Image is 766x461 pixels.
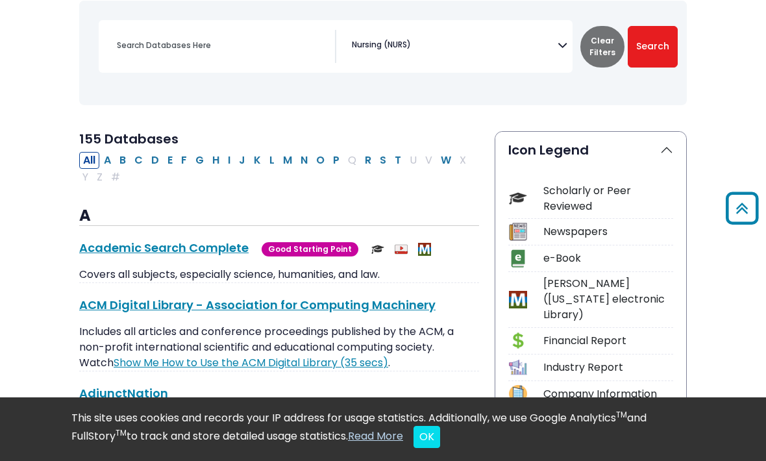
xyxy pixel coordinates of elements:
[79,297,436,313] a: ACM Digital Library - Association for Computing Machinery
[79,385,168,401] a: AdjunctNation
[224,152,234,169] button: Filter Results I
[543,360,673,375] div: Industry Report
[130,152,147,169] button: Filter Results C
[262,242,358,257] span: Good Starting Point
[616,409,627,420] sup: TM
[250,152,265,169] button: Filter Results K
[543,183,673,214] div: Scholarly or Peer Reviewed
[721,198,763,219] a: Back to Top
[509,190,526,207] img: Icon Scholarly or Peer Reviewed
[79,130,179,148] span: 155 Databases
[347,39,411,51] li: Nursing (NURS)
[235,152,249,169] button: Filter Results J
[79,1,687,105] nav: Search filters
[580,26,624,68] button: Clear Filters
[109,36,335,55] input: Search database by title or keyword
[543,333,673,349] div: Financial Report
[376,152,390,169] button: Filter Results S
[509,332,526,349] img: Icon Financial Report
[297,152,312,169] button: Filter Results N
[348,429,403,443] a: Read More
[543,251,673,266] div: e-Book
[509,223,526,240] img: Icon Newspapers
[79,240,249,256] a: Academic Search Complete
[312,152,328,169] button: Filter Results O
[177,152,191,169] button: Filter Results F
[509,385,526,403] img: Icon Company Information
[361,152,375,169] button: Filter Results R
[79,153,471,184] div: Alpha-list to filter by first letter of database name
[329,152,343,169] button: Filter Results P
[266,152,278,169] button: Filter Results L
[164,152,177,169] button: Filter Results E
[509,249,526,267] img: Icon e-Book
[543,224,673,240] div: Newspapers
[79,267,479,282] p: Covers all subjects, especially science, humanities, and law.
[628,26,678,68] button: Submit for Search Results
[208,152,223,169] button: Filter Results H
[509,291,526,308] img: Icon MeL (Michigan electronic Library)
[352,39,411,51] span: Nursing (NURS)
[147,152,163,169] button: Filter Results D
[414,42,419,52] textarea: Search
[371,243,384,256] img: Scholarly or Peer Reviewed
[116,152,130,169] button: Filter Results B
[495,132,686,168] button: Icon Legend
[79,152,99,169] button: All
[79,206,479,226] h3: A
[116,427,127,438] sup: TM
[100,152,115,169] button: Filter Results A
[279,152,296,169] button: Filter Results M
[509,358,526,376] img: Icon Industry Report
[543,276,673,323] div: [PERSON_NAME] ([US_STATE] electronic Library)
[543,386,673,402] div: Company Information
[418,243,431,256] img: MeL (Michigan electronic Library)
[79,324,479,371] p: Includes all articles and conference proceedings published by the ACM, a non-profit international...
[437,152,455,169] button: Filter Results W
[114,355,388,370] a: Link opens in new window
[414,426,440,448] button: Close
[391,152,405,169] button: Filter Results T
[191,152,208,169] button: Filter Results G
[395,243,408,256] img: Audio & Video
[71,410,695,448] div: This site uses cookies and records your IP address for usage statistics. Additionally, we use Goo...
